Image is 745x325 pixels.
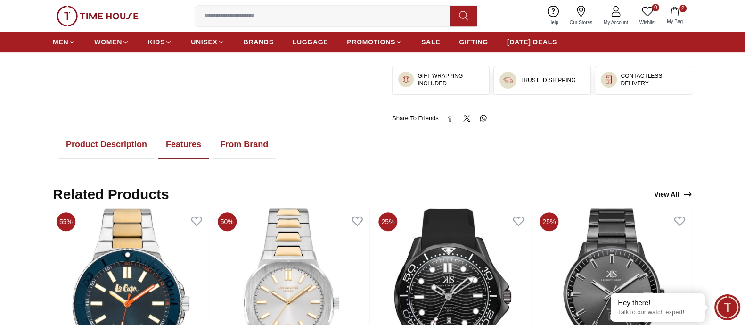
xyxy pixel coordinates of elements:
[507,33,557,50] a: [DATE] DEALS
[58,130,155,159] button: Product Description
[379,212,398,231] span: 25%
[53,33,75,50] a: MEN
[520,76,575,84] h3: TRUSTED SHIPPING
[543,4,564,28] a: Help
[148,33,172,50] a: KIDS
[213,130,276,159] button: From Brand
[402,75,410,83] img: ...
[347,33,402,50] a: PROMOTIONS
[540,212,558,231] span: 25%
[191,37,217,47] span: UNISEX
[618,308,698,317] p: Talk to our watch expert!
[94,37,122,47] span: WOMEN
[652,188,694,201] a: View All
[293,37,328,47] span: LUGGAGE
[605,75,613,84] img: ...
[507,37,557,47] span: [DATE] DEALS
[503,75,513,85] img: ...
[714,294,740,320] div: Chat Widget
[621,72,686,87] h3: CONTACTLESS DELIVERY
[148,37,165,47] span: KIDS
[661,5,688,27] button: 2My Bag
[652,4,659,11] span: 0
[244,33,274,50] a: BRANDS
[418,72,483,87] h3: GIFT WRAPPING INCLUDED
[600,19,632,26] span: My Account
[636,19,659,26] span: Wishlist
[57,6,139,26] img: ...
[545,19,562,26] span: Help
[679,5,687,12] span: 2
[564,4,598,28] a: Our Stores
[347,37,395,47] span: PROMOTIONS
[654,190,692,199] div: View All
[53,37,68,47] span: MEN
[392,114,439,123] span: Share To Friends
[53,186,169,203] h2: Related Products
[94,33,129,50] a: WOMEN
[158,130,209,159] button: Features
[218,212,237,231] span: 50%
[566,19,596,26] span: Our Stores
[421,37,440,47] span: SALE
[191,33,224,50] a: UNISEX
[663,18,687,25] span: My Bag
[618,298,698,308] div: Hey there!
[459,37,488,47] span: GIFTING
[634,4,661,28] a: 0Wishlist
[421,33,440,50] a: SALE
[459,33,488,50] a: GIFTING
[244,37,274,47] span: BRANDS
[57,212,75,231] span: 55%
[293,33,328,50] a: LUGGAGE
